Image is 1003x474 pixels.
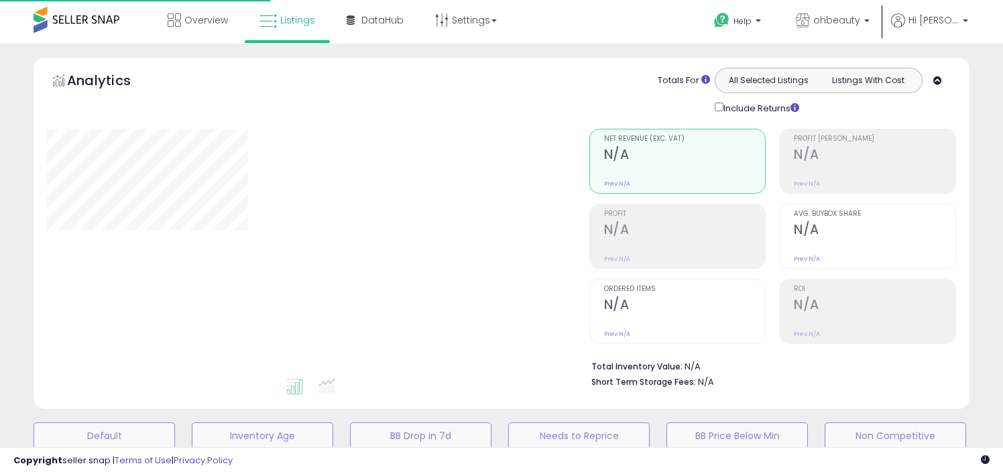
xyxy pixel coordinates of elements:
span: Help [733,15,752,27]
button: Listings With Cost [818,72,918,89]
button: Default [34,422,175,449]
span: Avg. Buybox Share [794,211,955,218]
a: Hi [PERSON_NAME] [891,13,968,44]
b: Short Term Storage Fees: [591,376,696,388]
span: N/A [698,375,714,388]
small: Prev: N/A [604,255,630,263]
span: ROI [794,286,955,293]
button: BB Price Below Min [666,422,808,449]
span: Ordered Items [604,286,766,293]
span: Hi [PERSON_NAME] [908,13,959,27]
span: ohbeauty [813,13,860,27]
button: Needs to Reprice [508,422,650,449]
h2: N/A [794,147,955,165]
span: Listings [280,13,315,27]
span: DataHub [361,13,404,27]
small: Prev: N/A [604,180,630,188]
h2: N/A [604,147,766,165]
h2: N/A [794,222,955,240]
b: Total Inventory Value: [591,361,683,372]
div: Include Returns [705,100,815,115]
small: Prev: N/A [794,255,820,263]
small: Prev: N/A [604,330,630,338]
strong: Copyright [13,454,62,467]
li: N/A [591,357,947,373]
div: Totals For [658,74,710,87]
span: Overview [184,13,228,27]
h2: N/A [604,297,766,315]
button: All Selected Listings [719,72,819,89]
button: BB Drop in 7d [350,422,491,449]
span: Profit [604,211,766,218]
span: Profit [PERSON_NAME] [794,135,955,143]
h5: Analytics [67,71,157,93]
button: Inventory Age [192,422,333,449]
button: Non Competitive [825,422,966,449]
span: Net Revenue (Exc. VAT) [604,135,766,143]
small: Prev: N/A [794,330,820,338]
h2: N/A [604,222,766,240]
a: Privacy Policy [174,454,233,467]
div: seller snap | | [13,455,233,467]
a: Terms of Use [115,454,172,467]
h2: N/A [794,297,955,315]
small: Prev: N/A [794,180,820,188]
i: Get Help [713,12,730,29]
a: Help [703,2,774,44]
